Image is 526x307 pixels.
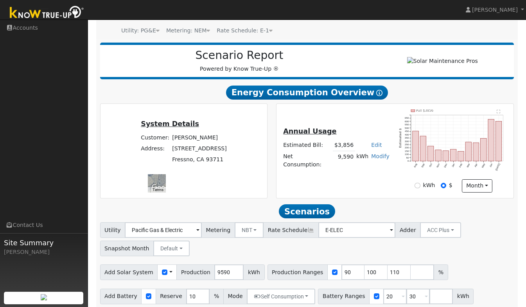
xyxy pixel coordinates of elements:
[282,151,333,170] td: Net Consumption:
[395,222,420,238] span: Adder
[406,156,409,159] text: 50
[399,128,402,148] text: Estimated $
[108,49,371,62] h2: Scenario Report
[104,49,375,73] div: Powered by Know True-Up ®
[141,120,199,128] u: System Details
[333,151,355,170] td: 9,590
[176,264,215,280] span: Production
[473,143,479,161] rect: onclick=""
[481,162,486,168] text: May
[125,222,202,238] input: Select a Utility
[282,140,333,151] td: Estimated Bill:
[100,289,142,304] span: Add Battery
[355,151,370,170] td: kWh
[405,150,409,152] text: 150
[318,222,395,238] input: Select a Rate Schedule
[405,120,409,123] text: 600
[428,146,434,161] rect: onclick=""
[496,121,502,161] rect: onclick=""
[171,154,228,165] td: Fressno, CA 93711
[243,264,264,280] span: kWh
[376,90,382,96] i: Show Help
[41,294,47,300] img: retrieve
[150,182,176,193] a: Open this area in Google Maps (opens a new window)
[441,183,446,188] input: $
[371,153,390,159] a: Modify
[100,222,126,238] span: Utility
[405,136,409,139] text: 350
[429,163,433,168] text: Oct
[283,127,336,135] u: Annual Usage
[413,131,418,161] rect: onclick=""
[489,162,493,168] text: Jun
[459,162,463,168] text: Feb
[121,27,160,35] div: Utility: PG&E
[415,183,420,188] input: kWh
[405,153,409,155] text: 100
[451,149,456,161] rect: onclick=""
[497,109,500,113] text: 
[413,162,418,168] text: Aug
[217,27,273,34] span: Alias: HE1
[247,289,315,304] button: Self Consumption
[474,163,478,168] text: Apr
[405,123,409,126] text: 550
[443,151,449,161] rect: onclick=""
[449,181,452,189] label: $
[405,140,409,143] text: 300
[420,136,426,161] rect: onclick=""
[226,86,388,100] span: Energy Consumption Overview
[495,163,501,171] text: [DATE]
[408,159,409,162] text: 0
[481,138,487,161] rect: onclick=""
[421,162,425,168] text: Sep
[4,248,84,256] div: [PERSON_NAME]
[153,241,190,256] button: Default
[171,143,228,154] td: [STREET_ADDRESS]
[451,162,456,168] text: Jan
[462,179,493,193] button: month
[465,142,471,161] rect: onclick=""
[279,204,335,218] span: Scenarios
[140,132,171,143] td: Customer:
[405,116,409,119] text: 650
[405,130,409,132] text: 450
[263,222,319,238] span: Rate Schedule
[223,289,247,304] span: Mode
[452,289,474,304] span: kWh
[318,289,370,304] span: Battery Ranges
[423,181,435,189] label: kWh
[140,143,171,154] td: Address:
[209,289,223,304] span: %
[434,264,448,280] span: %
[166,27,210,35] div: Metering: NEM
[153,187,163,192] a: Terms
[150,182,176,193] img: Google
[488,119,494,161] rect: onclick=""
[405,146,409,149] text: 200
[436,162,440,168] text: Nov
[4,237,84,248] span: Site Summary
[100,241,154,256] span: Snapshot Month
[100,264,158,280] span: Add Solar System
[407,57,478,65] img: Solar Maintenance Pros
[201,222,235,238] span: Metering
[371,142,382,148] a: Edit
[416,109,434,112] text: Pull $3856
[156,289,187,304] span: Reserve
[435,150,441,161] rect: onclick=""
[267,264,328,280] span: Production Ranges
[443,163,448,168] text: Dec
[405,143,409,146] text: 250
[405,127,409,129] text: 500
[458,152,464,161] rect: onclick=""
[235,222,264,238] button: NBT
[472,7,518,13] span: [PERSON_NAME]
[420,222,461,238] button: ACC Plus
[333,140,355,151] td: $3,856
[405,133,409,136] text: 400
[171,132,228,143] td: [PERSON_NAME]
[6,4,88,22] img: Know True-Up
[466,163,470,168] text: Mar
